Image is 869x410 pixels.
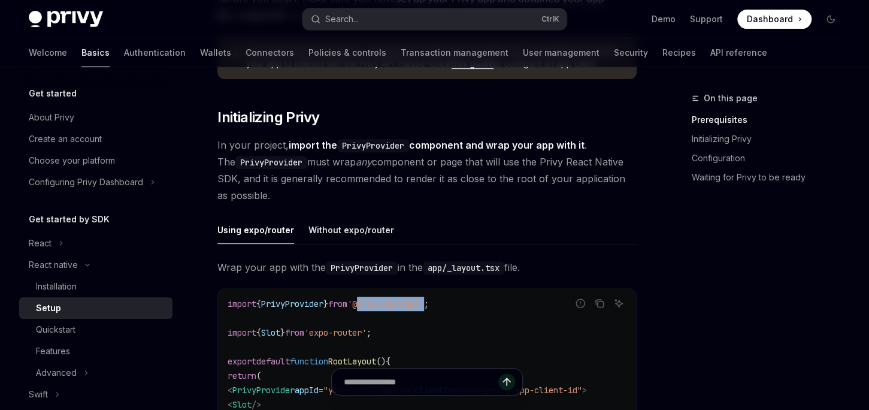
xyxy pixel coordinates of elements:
[573,296,588,311] button: Report incorrect code
[19,362,172,384] button: Toggle Advanced section
[737,10,812,29] a: Dashboard
[29,132,102,146] div: Create an account
[386,356,390,367] span: {
[747,13,793,25] span: Dashboard
[662,38,696,67] a: Recipes
[692,168,850,187] a: Waiting for Privy to be ready
[692,129,850,149] a: Initializing Privy
[29,258,78,272] div: React native
[19,233,172,254] button: Toggle React section
[256,356,290,367] span: default
[19,340,172,362] a: Features
[29,236,52,251] div: React
[611,296,626,311] button: Ask AI
[261,299,323,309] span: PrivyProvider
[289,139,585,151] strong: import the component and wrap your app with it
[29,110,74,125] div: About Privy
[328,356,376,367] span: RootLayout
[29,212,110,227] h5: Get started by SDK
[710,38,767,67] a: API reference
[541,14,559,24] span: Ctrl K
[523,38,599,67] a: User management
[423,261,504,275] code: app/_layout.tsx
[81,38,110,67] a: Basics
[376,356,386,367] span: ()
[256,299,261,309] span: {
[704,91,758,105] span: On this page
[19,297,172,319] a: Setup
[344,369,498,395] input: Ask a question...
[228,327,256,338] span: import
[29,387,48,402] div: Swift
[821,10,840,29] button: Toggle dark mode
[692,110,850,129] a: Prerequisites
[19,254,172,276] button: Toggle React native section
[261,327,280,338] span: Slot
[19,384,172,405] button: Toggle Swift section
[36,322,75,337] div: Quickstart
[246,38,294,67] a: Connectors
[290,356,328,367] span: function
[200,38,231,67] a: Wallets
[29,38,67,67] a: Welcome
[280,327,285,338] span: }
[323,299,328,309] span: }
[690,13,723,25] a: Support
[217,137,637,204] span: In your project, . The must wrap component or page that will use the Privy React Native SDK, and ...
[614,38,648,67] a: Security
[19,107,172,128] a: About Privy
[304,327,367,338] span: 'expo-router'
[228,299,256,309] span: import
[29,86,77,101] h5: Get started
[328,299,347,309] span: from
[36,279,77,294] div: Installation
[29,153,115,168] div: Choose your platform
[19,171,172,193] button: Toggle Configuring Privy Dashboard section
[256,327,261,338] span: {
[36,301,61,315] div: Setup
[498,373,515,390] button: Send message
[19,276,172,297] a: Installation
[36,366,77,380] div: Advanced
[401,38,508,67] a: Transaction management
[692,149,850,168] a: Configuration
[36,344,70,358] div: Features
[652,13,676,25] a: Demo
[217,216,294,244] div: Using expo/router
[424,299,429,309] span: ;
[367,327,371,338] span: ;
[356,156,372,168] em: any
[217,108,319,127] span: Initializing Privy
[592,296,607,311] button: Copy the contents from the code block
[228,356,256,367] span: export
[308,38,386,67] a: Policies & controls
[337,139,409,152] code: PrivyProvider
[347,299,424,309] span: '@privy-io/expo'
[29,175,143,189] div: Configuring Privy Dashboard
[217,259,637,276] span: Wrap your app with the in the file.
[29,11,103,28] img: dark logo
[302,8,567,30] button: Open search
[19,319,172,340] a: Quickstart
[235,156,307,169] code: PrivyProvider
[308,216,394,244] div: Without expo/router
[285,327,304,338] span: from
[124,38,186,67] a: Authentication
[19,128,172,150] a: Create an account
[325,12,359,26] div: Search...
[19,150,172,171] a: Choose your platform
[326,261,398,275] code: PrivyProvider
